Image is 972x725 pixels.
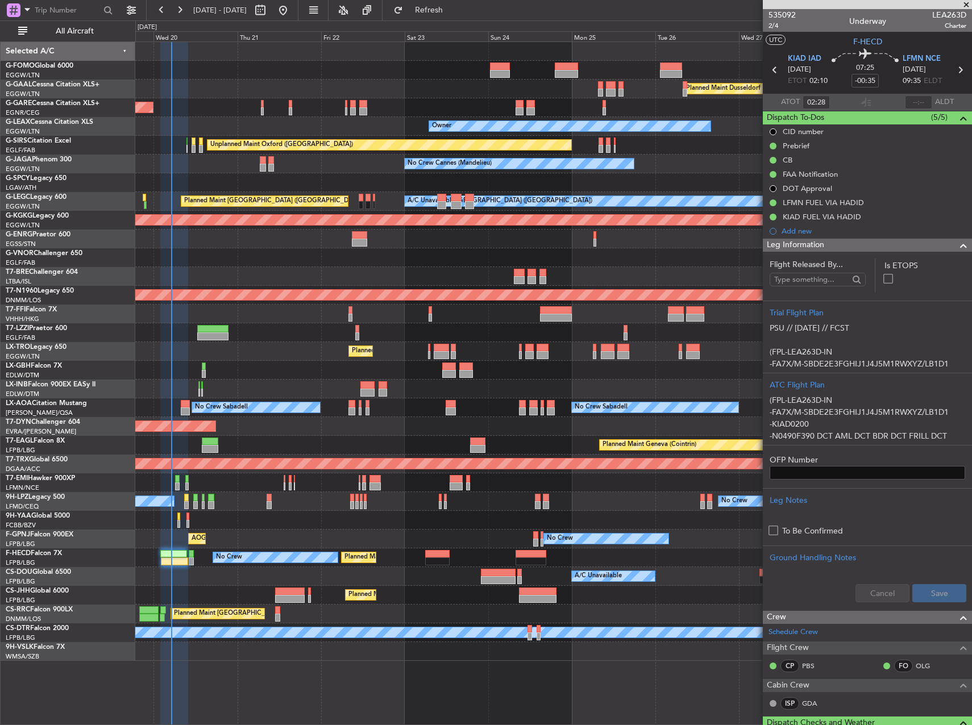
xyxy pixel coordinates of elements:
input: --:-- [803,95,830,109]
a: CS-DTRFalcon 2000 [6,625,69,632]
a: LX-INBFalcon 900EX EASy II [6,381,95,388]
a: G-ENRGPraetor 600 [6,231,70,238]
div: Planned Maint [GEOGRAPHIC_DATA] ([GEOGRAPHIC_DATA]) [174,605,353,622]
a: 9H-LPZLegacy 500 [6,494,65,501]
input: --:-- [905,95,932,109]
div: Leg Notes [770,494,965,506]
a: DGAA/ACC [6,465,40,473]
input: Type something... [774,271,849,288]
div: Planned Maint [GEOGRAPHIC_DATA] ([GEOGRAPHIC_DATA]) [348,586,527,603]
a: F-HECDFalcon 7X [6,550,62,557]
a: EGNR/CEG [6,109,40,117]
a: T7-EMIHawker 900XP [6,475,75,482]
a: LX-GBHFalcon 7X [6,363,62,369]
span: Refresh [405,6,453,14]
div: Unplanned Maint Oxford ([GEOGRAPHIC_DATA]) [210,136,353,153]
label: OFP Number [770,454,965,466]
label: To Be Confirmed [782,525,843,537]
a: DNMM/LOS [6,615,41,623]
div: Mon 25 [572,31,655,41]
div: CP [780,660,799,672]
span: F-HECD [6,550,31,557]
a: T7-TRXGlobal 6500 [6,456,68,463]
button: Refresh [388,1,456,19]
a: G-KGKGLegacy 600 [6,213,69,219]
a: LFPB/LBG [6,634,35,642]
div: Planned Maint [GEOGRAPHIC_DATA] ([GEOGRAPHIC_DATA]) [344,549,524,566]
div: ATC Flight Plan [770,379,965,391]
div: KIAD FUEL VIA HADID [783,212,861,222]
span: G-VNOR [6,250,34,257]
a: EGSS/STN [6,240,36,248]
div: Wed 27 [739,31,823,41]
span: T7-FFI [6,306,26,313]
span: LX-AOA [6,400,32,407]
a: WMSA/SZB [6,652,39,661]
a: LX-TROLegacy 650 [6,344,67,351]
a: CS-RRCFalcon 900LX [6,606,73,613]
a: EGGW/LTN [6,165,40,173]
span: F-HECD [853,36,882,48]
a: T7-BREChallenger 604 [6,269,78,276]
a: LTBA/ISL [6,277,31,286]
div: FO [894,660,913,672]
span: (5/5) [931,111,948,123]
a: T7-DYNChallenger 604 [6,419,80,426]
p: (FPL-LEA263D-IN [770,394,965,406]
a: LFMN/NCE [6,484,39,492]
span: G-GARE [6,100,32,107]
span: G-GAAL [6,81,32,88]
span: 2/4 [769,21,796,31]
a: LFPB/LBG [6,577,35,586]
div: CID number [783,127,824,136]
div: Thu 21 [238,31,321,41]
a: Schedule Crew [769,627,818,638]
span: G-SIRS [6,137,27,144]
a: T7-LZZIPraetor 600 [6,325,67,332]
a: T7-EAGLFalcon 8X [6,438,65,444]
a: T7-N1960Legacy 650 [6,287,74,294]
a: LFPB/LBG [6,596,35,605]
div: Wed 20 [153,31,237,41]
span: CS-DTR [6,625,30,632]
div: No Crew [547,530,573,547]
span: G-LEGC [6,194,30,201]
a: G-FOMOGlobal 6000 [6,63,73,69]
span: G-ENRG [6,231,32,238]
a: G-LEAXCessna Citation XLS [6,119,93,126]
a: EGGW/LTN [6,352,40,361]
span: G-LEAX [6,119,30,126]
span: LX-GBH [6,363,31,369]
span: 9H-LPZ [6,494,28,501]
a: LX-AOACitation Mustang [6,400,87,407]
div: Tue 26 [655,31,739,41]
div: Ground Handling Notes [770,552,965,564]
div: Fri 22 [321,31,405,41]
span: G-FOMO [6,63,35,69]
span: 07:25 [856,63,874,74]
span: Charter [932,21,966,31]
span: 535092 [769,9,796,21]
a: [PERSON_NAME]/QSA [6,409,73,417]
a: VHHH/HKG [6,315,39,323]
a: LFPB/LBG [6,446,35,455]
div: Add new [782,226,966,236]
div: CB [783,155,792,165]
a: CS-DOUGlobal 6500 [6,569,71,576]
a: EGGW/LTN [6,202,40,211]
span: T7-N1960 [6,287,38,294]
div: Sun 24 [488,31,572,41]
span: T7-LZZI [6,325,29,332]
a: G-GARECessna Citation XLS+ [6,100,99,107]
span: Cabin Crew [767,679,809,692]
a: G-SIRSCitation Excel [6,137,71,144]
span: [DATE] - [DATE] [193,5,247,15]
div: Sat 23 [405,31,488,41]
button: UTC [766,35,786,45]
p: -FA7X/M-SBDE2E3FGHIJ1J4J5M1RWXYZ/LB1D1 [770,358,965,370]
span: G-KGKG [6,213,32,219]
span: F-GPNJ [6,531,30,538]
span: Flight Crew [767,641,809,655]
span: 9H-YAA [6,512,31,519]
span: ATOT [781,97,800,108]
